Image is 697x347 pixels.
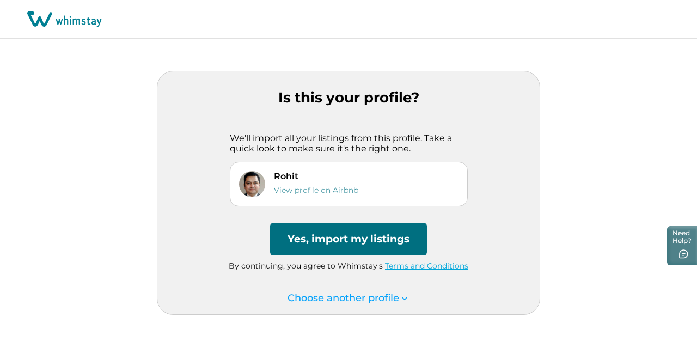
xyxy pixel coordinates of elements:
[270,223,427,255] button: Yes, import my listings
[274,185,358,195] a: View profile on Airbnb
[274,171,358,181] p: Rohit
[157,261,540,272] p: By continuing, you agree to Whimstay's
[288,293,410,305] p: Choose another profile
[157,89,540,106] p: Is this your profile?
[385,261,468,271] a: Terms and Conditions
[239,171,265,197] img: Profile Image
[230,133,468,154] p: We'll import all your listings from this profile. Take a quick look to make sure it's the right one.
